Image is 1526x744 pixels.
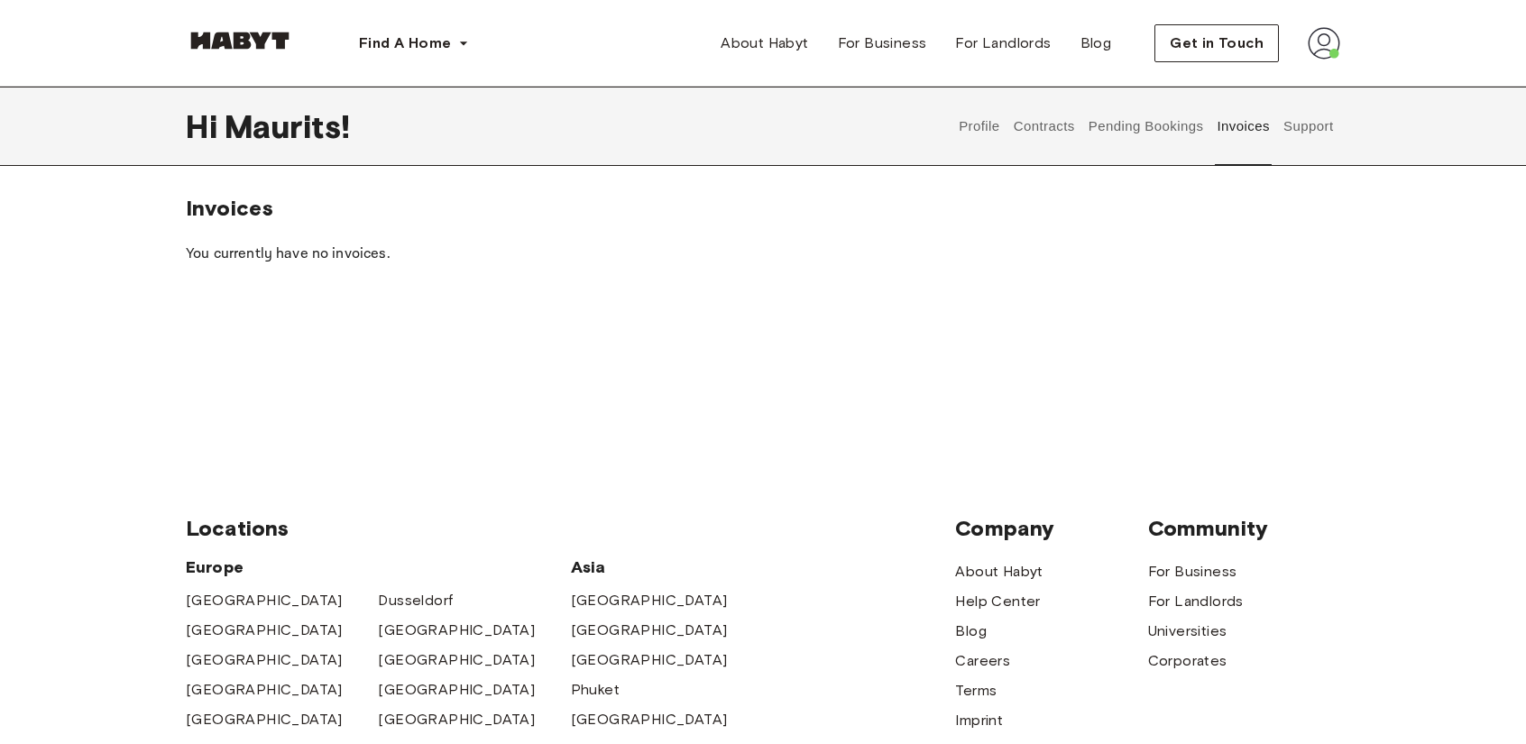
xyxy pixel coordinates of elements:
span: Hi [186,107,225,145]
span: Find A Home [359,32,451,54]
span: About Habyt [721,32,808,54]
a: Dusseldorf [378,590,453,611]
a: [GEOGRAPHIC_DATA] [186,679,343,701]
span: Europe [186,556,571,578]
button: Support [1281,87,1336,166]
button: Find A Home [345,25,483,61]
button: Contracts [1011,87,1077,166]
button: Invoices [1215,87,1272,166]
a: Phuket [571,679,620,701]
a: Careers [955,650,1010,672]
span: Company [955,515,1147,542]
a: Blog [1066,25,1126,61]
span: Invoices [186,195,273,221]
a: About Habyt [955,561,1043,583]
span: For Business [838,32,927,54]
a: About Habyt [706,25,823,61]
a: Imprint [955,710,1003,731]
img: avatar [1308,27,1340,60]
a: Corporates [1148,650,1227,672]
a: [GEOGRAPHIC_DATA] [186,649,343,671]
a: [GEOGRAPHIC_DATA] [571,590,728,611]
span: Community [1148,515,1340,542]
a: [GEOGRAPHIC_DATA] [571,709,728,730]
a: [GEOGRAPHIC_DATA] [186,709,343,730]
button: Get in Touch [1154,24,1279,62]
a: For Business [823,25,942,61]
a: Terms [955,680,997,702]
img: Habyt [186,32,294,50]
a: [GEOGRAPHIC_DATA] [378,649,535,671]
span: Blog [1080,32,1112,54]
button: Pending Bookings [1086,87,1206,166]
a: For Landlords [941,25,1065,61]
a: [GEOGRAPHIC_DATA] [186,620,343,641]
a: [GEOGRAPHIC_DATA] [571,620,728,641]
a: [GEOGRAPHIC_DATA] [378,709,535,730]
a: Blog [955,620,987,642]
a: For Business [1148,561,1237,583]
a: For Landlords [1148,591,1244,612]
span: Asia [571,556,763,578]
a: [GEOGRAPHIC_DATA] [571,649,728,671]
span: For Landlords [955,32,1051,54]
span: Get in Touch [1170,32,1264,54]
span: Locations [186,515,955,542]
a: [GEOGRAPHIC_DATA] [186,590,343,611]
p: You currently have no invoices. [186,243,1340,265]
span: Maurits ! [225,107,350,145]
a: Universities [1148,620,1227,642]
a: [GEOGRAPHIC_DATA] [378,679,535,701]
a: Help Center [955,591,1040,612]
div: user profile tabs [952,87,1340,166]
a: [GEOGRAPHIC_DATA] [378,620,535,641]
button: Profile [957,87,1003,166]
